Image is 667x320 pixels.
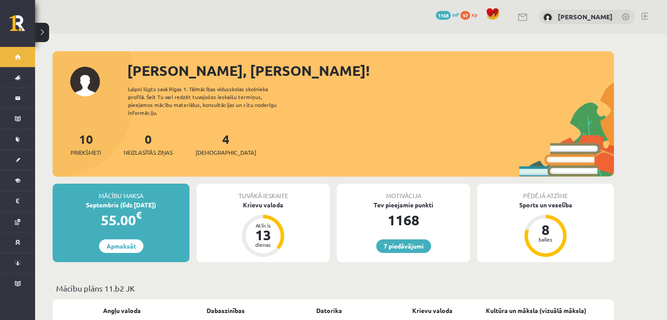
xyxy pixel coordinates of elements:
div: Pēdējā atzīme [477,184,614,200]
a: 97 xp [460,11,482,18]
div: dienas [250,242,276,247]
a: Datorika [316,306,342,315]
span: Priekšmeti [71,148,101,157]
span: mP [452,11,459,18]
div: Laipni lūgts savā Rīgas 1. Tālmācības vidusskolas skolnieka profilā. Šeit Tu vari redzēt tuvojošo... [128,85,292,117]
div: Atlicis [250,223,276,228]
div: Mācību maksa [53,184,189,200]
a: Kultūra un māksla (vizuālā māksla) [486,306,586,315]
a: 0Neizlasītās ziņas [124,131,173,157]
div: Tuvākā ieskaite [196,184,330,200]
span: 97 [460,11,470,20]
div: Tev pieejamie punkti [337,200,470,210]
span: [DEMOGRAPHIC_DATA] [196,148,256,157]
div: 1168 [337,210,470,231]
a: [PERSON_NAME] [558,12,613,21]
div: Sports un veselība [477,200,614,210]
a: Rīgas 1. Tālmācības vidusskola [10,15,35,37]
div: 8 [532,223,559,237]
span: 1168 [436,11,451,20]
span: xp [471,11,477,18]
a: Krievu valoda [412,306,453,315]
a: 7 piedāvājumi [376,239,431,253]
div: 55.00 [53,210,189,231]
a: 1168 mP [436,11,459,18]
p: Mācību plāns 11.b2 JK [56,282,610,294]
a: 4[DEMOGRAPHIC_DATA] [196,131,256,157]
a: Apmaksāt [99,239,143,253]
a: Krievu valoda Atlicis 13 dienas [196,200,330,258]
span: Neizlasītās ziņas [124,148,173,157]
a: Angļu valoda [103,306,141,315]
a: Dabaszinības [207,306,245,315]
div: Krievu valoda [196,200,330,210]
a: 10Priekšmeti [71,131,101,157]
img: Marta Laķe [543,13,552,22]
a: Sports un veselība 8 balles [477,200,614,258]
div: 13 [250,228,276,242]
span: € [136,209,142,221]
div: Motivācija [337,184,470,200]
div: Septembris (līdz [DATE]) [53,200,189,210]
div: [PERSON_NAME], [PERSON_NAME]! [127,60,614,81]
div: balles [532,237,559,242]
